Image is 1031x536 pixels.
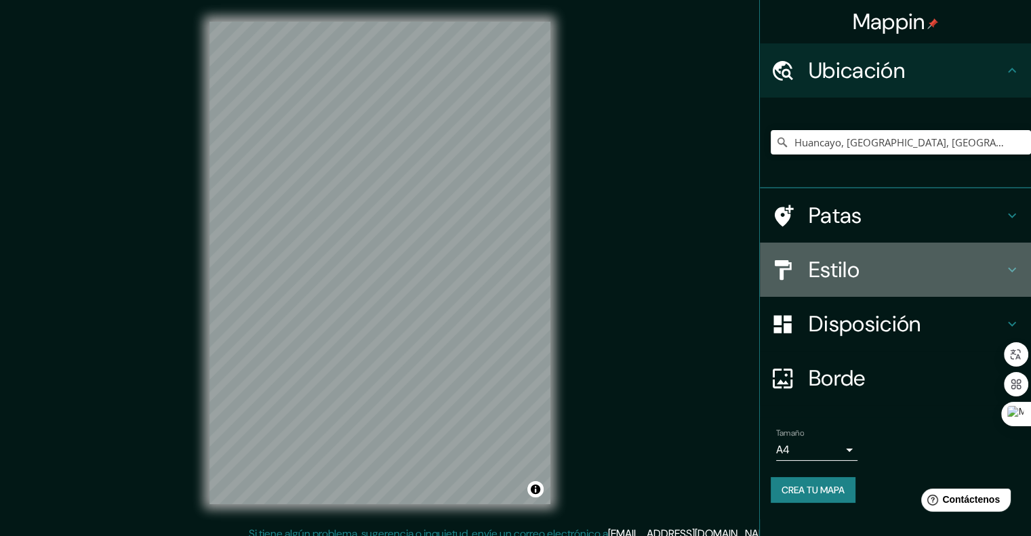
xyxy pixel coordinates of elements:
[927,18,938,29] img: pin-icon.png
[527,481,544,497] button: Activar o desactivar atribución
[853,7,925,36] font: Mappin
[760,351,1031,405] div: Borde
[776,442,790,457] font: A4
[776,439,857,461] div: A4
[910,483,1016,521] iframe: Lanzador de widgets de ayuda
[760,297,1031,351] div: Disposición
[809,56,905,85] font: Ubicación
[809,310,921,338] font: Disposición
[760,243,1031,297] div: Estilo
[760,188,1031,243] div: Patas
[771,130,1031,154] input: Elige tu ciudad o zona
[776,428,804,438] font: Tamaño
[782,484,845,496] font: Crea tu mapa
[760,43,1031,98] div: Ubicación
[809,201,862,230] font: Patas
[809,364,866,392] font: Borde
[809,255,860,284] font: Estilo
[771,477,855,503] button: Crea tu mapa
[209,22,550,504] canvas: Mapa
